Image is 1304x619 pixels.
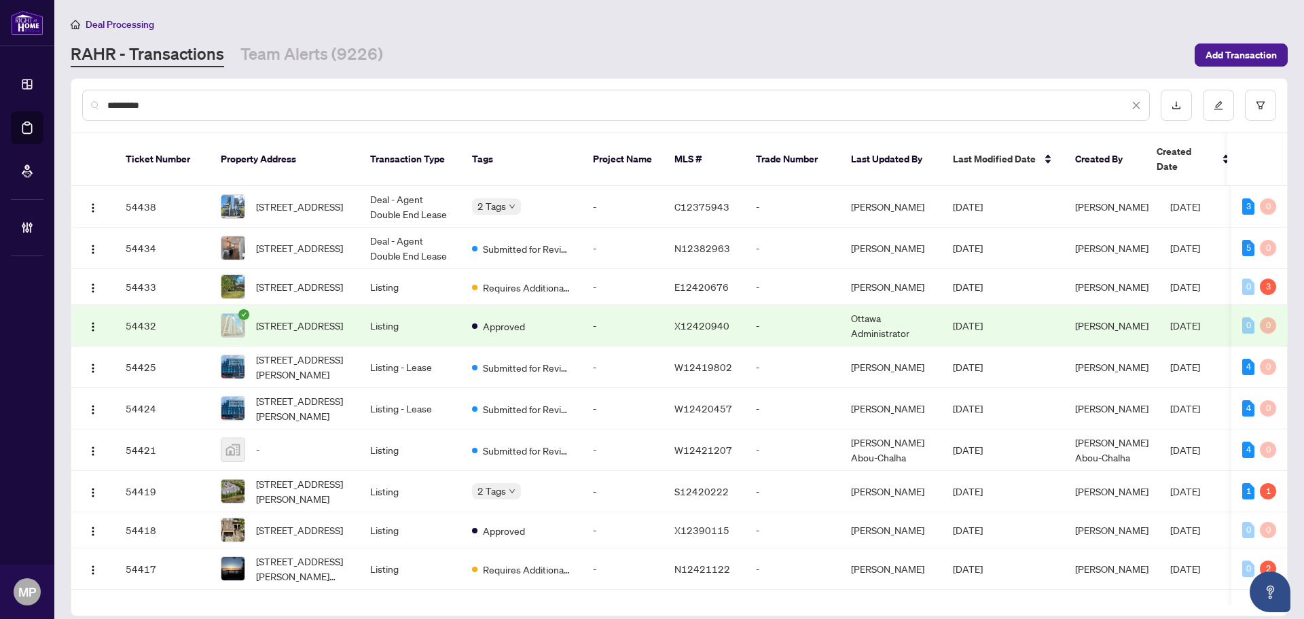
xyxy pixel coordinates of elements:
span: W12419802 [674,361,732,373]
td: 54438 [115,186,210,228]
span: [DATE] [953,361,983,373]
span: [STREET_ADDRESS][PERSON_NAME] [256,393,348,423]
span: [PERSON_NAME] [1075,563,1148,575]
div: 0 [1242,561,1254,577]
td: Listing [359,305,461,347]
td: 54424 [115,388,210,429]
span: download [1172,101,1181,110]
div: 0 [1260,522,1276,538]
img: thumbnail-img [221,195,244,218]
th: Ticket Number [115,133,210,186]
div: 0 [1260,240,1276,256]
span: [DATE] [1170,524,1200,536]
td: [PERSON_NAME] [840,388,942,429]
button: download [1161,90,1192,121]
span: [PERSON_NAME] [1075,524,1148,536]
td: - [745,471,840,512]
span: home [71,20,80,29]
td: [PERSON_NAME] [840,548,942,590]
span: - [256,442,259,457]
span: X12390115 [674,524,729,536]
div: 0 [1242,522,1254,538]
td: 54421 [115,429,210,471]
span: W12420457 [674,402,732,414]
span: [STREET_ADDRESS] [256,523,343,537]
th: Trade Number [745,133,840,186]
span: [PERSON_NAME] [1075,242,1148,254]
div: 0 [1260,400,1276,417]
div: 1 [1260,483,1276,499]
span: edit [1214,101,1223,110]
td: - [745,305,840,347]
td: Ottawa Administrator [840,305,942,347]
span: [PERSON_NAME] [1075,319,1148,332]
td: 54433 [115,269,210,305]
th: Last Updated By [840,133,942,186]
img: thumbnail-img [221,355,244,378]
th: Last Modified Date [942,133,1064,186]
span: [DATE] [953,563,983,575]
td: [PERSON_NAME] [840,512,942,548]
span: close [1131,101,1141,110]
div: 0 [1242,279,1254,295]
div: 4 [1242,400,1254,417]
span: [DATE] [953,485,983,497]
button: Logo [82,356,104,378]
td: - [745,228,840,269]
a: RAHR - Transactions [71,43,224,67]
span: [STREET_ADDRESS] [256,241,343,255]
td: - [582,269,664,305]
img: logo [11,10,43,35]
a: Team Alerts (9226) [240,43,383,67]
td: 54432 [115,305,210,347]
td: - [745,269,840,305]
div: 0 [1260,198,1276,215]
span: [DATE] [1170,563,1200,575]
img: Logo [88,487,98,498]
td: Listing [359,269,461,305]
div: 2 [1260,561,1276,577]
span: [STREET_ADDRESS] [256,318,343,333]
span: [DATE] [1170,319,1200,332]
img: thumbnail-img [221,518,244,542]
button: Logo [82,439,104,461]
span: [STREET_ADDRESS][PERSON_NAME][PERSON_NAME] [256,554,348,584]
span: [PERSON_NAME] [1075,485,1148,497]
td: - [745,388,840,429]
td: Deal - Agent Double End Lease [359,228,461,269]
span: [DATE] [953,281,983,293]
td: - [582,388,664,429]
img: thumbnail-img [221,480,244,503]
img: Logo [88,202,98,213]
span: [DATE] [1170,361,1200,373]
img: thumbnail-img [221,314,244,337]
td: [PERSON_NAME] [840,186,942,228]
td: - [582,305,664,347]
span: [DATE] [953,200,983,213]
span: Submitted for Review [483,443,571,458]
td: - [745,512,840,548]
span: Add Transaction [1206,44,1277,66]
td: - [745,429,840,471]
th: Created By [1064,133,1146,186]
td: [PERSON_NAME] [840,471,942,512]
td: Listing - Lease [359,388,461,429]
span: [DATE] [1170,200,1200,213]
span: W12421207 [674,444,732,456]
span: [DATE] [953,444,983,456]
span: [STREET_ADDRESS][PERSON_NAME] [256,352,348,382]
td: [PERSON_NAME] [840,347,942,388]
span: Last Modified Date [953,152,1036,166]
span: N12382963 [674,242,730,254]
th: Created Date [1146,133,1241,186]
span: down [509,203,515,210]
th: MLS # [664,133,745,186]
div: 0 [1242,317,1254,334]
img: thumbnail-img [221,275,244,298]
button: Logo [82,315,104,336]
div: 4 [1242,442,1254,458]
span: [PERSON_NAME] [1075,200,1148,213]
td: - [582,347,664,388]
td: 54425 [115,347,210,388]
span: E12420676 [674,281,729,293]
